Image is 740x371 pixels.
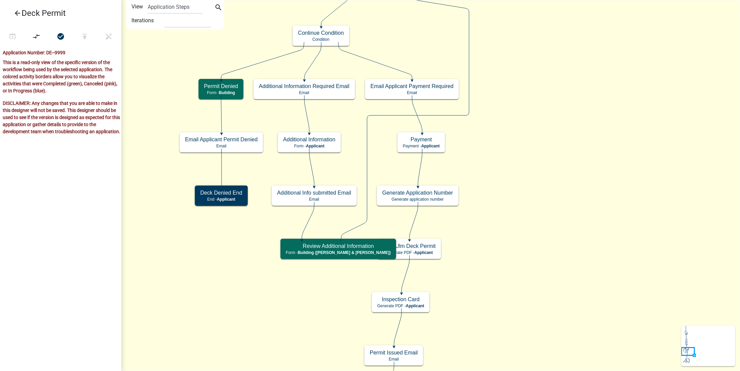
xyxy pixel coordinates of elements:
h5: Additional Information [283,136,335,143]
i: compare_arrows [33,32,41,42]
p: This is a read-only view of the specific version of the workflow being used by the selected appli... [3,59,121,94]
span: Applicant [217,197,235,202]
button: search [213,3,224,13]
i: publish [81,32,89,42]
i: arrow_back [13,9,22,19]
p: Generate application number [382,197,453,202]
p: End - [200,197,242,202]
i: edit_off [105,32,113,42]
p: Payment - [403,144,440,148]
p: Form - [286,250,391,255]
h5: Email Applicant Payment Required [371,83,453,89]
h5: Continue Condition [298,30,344,36]
p: Email [370,357,418,362]
label: Iterations [131,14,154,27]
i: search [214,3,223,13]
p: Email [185,144,258,148]
span: Applicant [421,144,440,148]
button: Auto Layout [24,30,49,44]
h5: Email Applicant Permit Denied [185,136,258,143]
button: Publish [72,30,97,44]
i: open_in_browser [8,32,17,42]
h5: Permit Denied [204,83,238,89]
button: Test Workflow [0,30,25,44]
p: Email [259,90,350,95]
span: Building [219,90,235,95]
h5: Payment [403,136,440,143]
i: check_circle [57,32,65,42]
p: Email [277,197,351,202]
a: Deck Permit [5,5,111,21]
p: Generate PDF - [383,250,436,255]
span: Applicant [306,144,325,148]
p: Condition [298,37,344,42]
button: No problems [49,30,73,44]
p: Form - [283,144,335,148]
h5: Inspection Card [377,296,424,303]
p: DISCLAIMER: Any changes that you are able to make in this designer will not be saved. This design... [3,100,121,135]
h5: Permit Issued Email [370,349,418,356]
button: Save [97,30,121,44]
span: Applicant [414,250,433,255]
div: Workflow actions [0,30,121,46]
p: Generate PDF - [377,304,424,308]
h5: Generate Application Number [382,190,453,196]
p: Email [371,90,453,95]
div: Application Number: DE--9999 [3,49,121,59]
span: Applicant [406,304,424,308]
span: Building ([PERSON_NAME] & [PERSON_NAME]) [298,250,391,255]
h5: Additional Info submitted Email [277,190,351,196]
h5: Additional Information Required Email [259,83,350,89]
h5: New Ulm Deck Permit [383,243,436,249]
h5: Review Additional Information [286,243,391,249]
p: Form - [204,90,238,95]
h5: Deck Denied End [200,190,242,196]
